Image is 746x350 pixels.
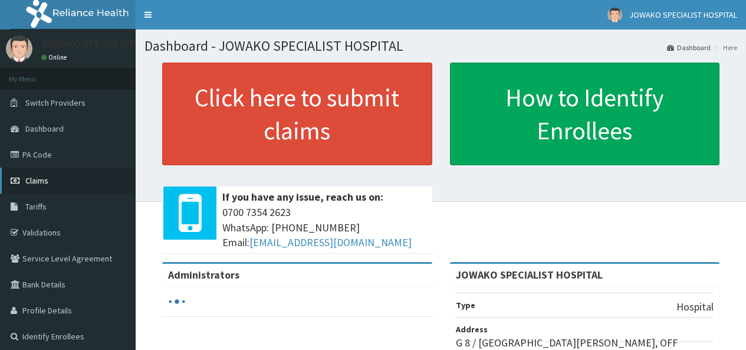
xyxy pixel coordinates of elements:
a: Online [41,53,70,61]
b: Address [456,324,488,335]
h1: Dashboard - JOWAKO SPECIALIST HOSPITAL [144,38,737,54]
p: Hospital [676,299,714,315]
span: Claims [25,175,48,186]
span: JOWAKO SPECIALIST HOSPITAL [629,9,737,20]
span: 0700 7354 2623 WhatsApp: [PHONE_NUMBER] Email: [222,205,426,250]
li: Here [712,42,737,53]
img: User Image [6,35,32,62]
a: Click here to submit claims [162,63,432,165]
span: Switch Providers [25,97,86,108]
img: User Image [607,8,622,22]
b: Administrators [168,268,239,282]
a: Dashboard [667,42,711,53]
b: Type [456,300,475,310]
span: Tariffs [25,201,47,212]
svg: audio-loading [168,293,186,310]
p: JOWAKO SPECIALIST HOSPITAL [41,38,184,49]
b: If you have any issue, reach us on: [222,190,383,204]
a: [EMAIL_ADDRESS][DOMAIN_NAME] [249,235,412,249]
a: How to Identify Enrollees [450,63,720,165]
span: Dashboard [25,123,64,134]
strong: JOWAKO SPECIALIST HOSPITAL [456,268,603,282]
